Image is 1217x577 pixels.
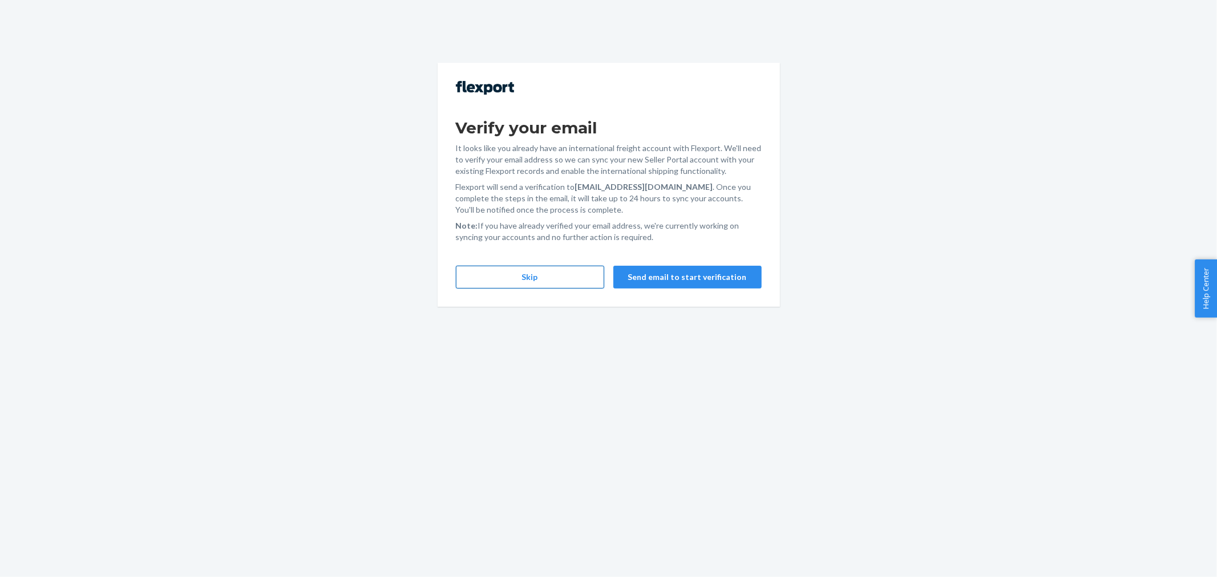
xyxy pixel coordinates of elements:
[456,266,604,288] button: Skip
[613,266,762,288] button: Send email to start verification
[456,221,478,230] strong: Note:
[456,181,762,216] p: Flexport will send a verification to . Once you complete the steps in the email, it will take up ...
[456,143,762,177] p: It looks like you already have an international freight account with Flexport. We'll need to veri...
[575,182,713,192] strong: [EMAIL_ADDRESS][DOMAIN_NAME]
[456,220,762,243] p: If you have already verified your email address, we're currently working on syncing your accounts...
[1195,259,1217,318] button: Help Center
[456,81,514,95] img: Flexport logo
[456,117,762,138] h1: Verify your email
